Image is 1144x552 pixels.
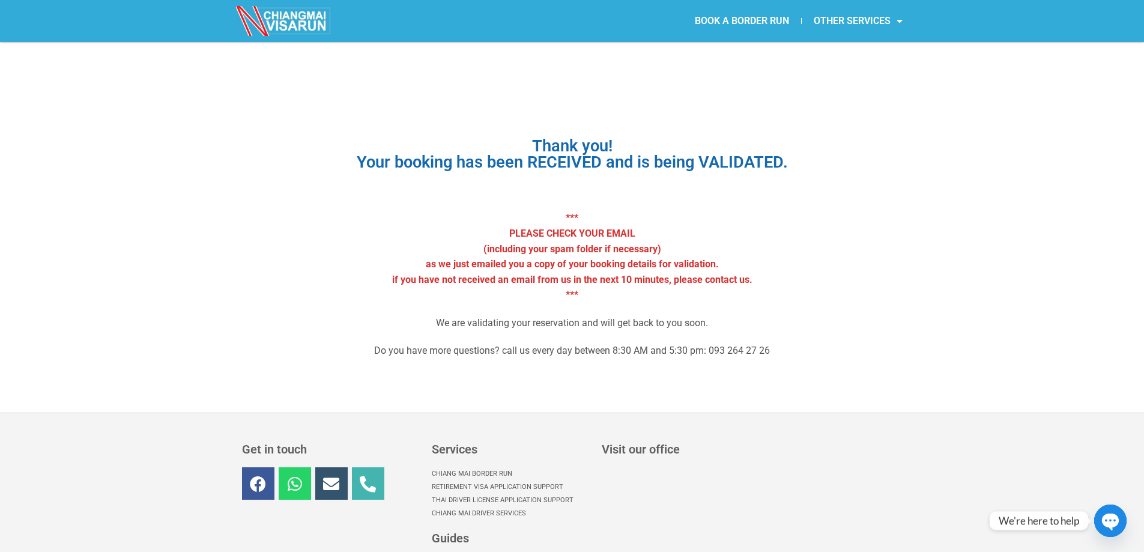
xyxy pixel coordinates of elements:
a: OTHER SERVICES [802,7,915,35]
p: We are validating your reservation and will get back to you soon. [263,315,882,331]
a: Retirement Visa Application Support [432,481,590,494]
a: BOOK A BORDER RUN [683,7,801,35]
strong: as we just emailed you a copy of your booking details for validation. if you have not received an... [392,258,752,300]
h3: Visit our office [602,443,900,455]
h1: Thank you! Your booking has been RECEIVED and is being VALIDATED. [263,138,882,171]
h3: Services [432,443,590,455]
nav: Menu [572,7,915,35]
a: Chiang Mai Driver Services [432,507,590,520]
h3: Get in touch [242,443,420,455]
a: Chiang Mai Border Run [432,467,590,481]
p: Do you have more questions? call us every day between 8:30 AM and 5:30 pm: 093 264 27 26 [263,343,882,359]
a: Thai Driver License Application Support [432,494,590,507]
nav: Menu [432,467,590,520]
strong: *** PLEASE CHECK YOUR EMAIL (including your spam folder if necessary) [483,212,661,254]
h3: Guides [432,532,590,544]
